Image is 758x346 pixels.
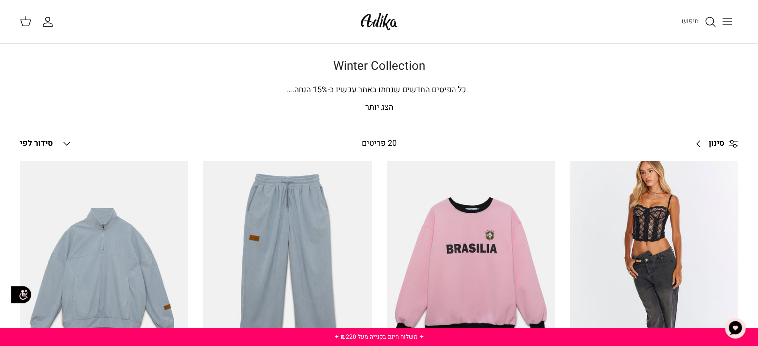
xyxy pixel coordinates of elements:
a: חיפוש [682,16,716,28]
h1: Winter Collection [30,59,728,74]
img: accessibility_icon02.svg [7,281,35,308]
span: כל הפיסים החדשים שנחתו באתר עכשיו ב- [328,84,466,96]
button: צ'אט [720,313,750,343]
span: סידור לפי [20,137,53,149]
button: Toggle menu [716,11,738,33]
button: סידור לפי [20,133,73,155]
a: החשבון שלי [42,16,58,28]
p: הצג יותר [30,101,728,114]
img: Adika IL [358,10,400,33]
span: 15 [313,84,322,96]
span: % הנחה. [287,84,328,96]
div: 20 פריטים [293,137,464,150]
span: סינון [709,137,724,150]
a: סינון [689,132,738,156]
span: חיפוש [682,16,699,26]
a: ✦ משלוח חינם בקנייה מעל ₪220 ✦ [334,332,424,341]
